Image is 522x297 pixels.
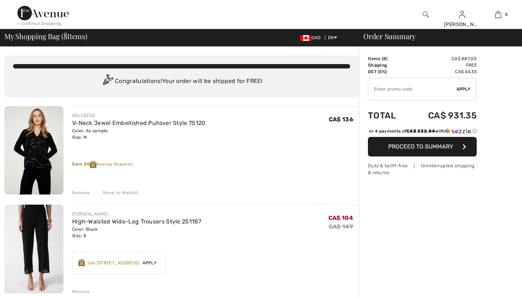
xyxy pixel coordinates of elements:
[408,55,477,62] td: CA$ 887.00
[90,161,96,168] img: Reward-Logo.svg
[72,189,90,196] div: Remove
[368,68,408,75] td: GST (5%)
[408,62,477,68] td: Free
[4,106,63,194] img: V-Neck Jewel Embellished Pullover Style 75120
[369,128,477,134] div: or 4 payments of with
[72,288,90,295] div: Remove
[13,74,350,89] div: Congratulations! Your order will be shipped for FREE!
[459,11,465,18] a: Sign In
[72,226,201,239] div: Color: Black Size: 8
[368,162,477,176] div: Duty & tariff-free | Uninterrupted shipping & returns
[355,33,518,40] div: Order Summary
[423,10,429,19] img: search the website
[329,116,353,123] span: CA$ 136
[328,214,353,221] span: CA$ 104
[72,162,96,167] strong: Earn 30
[78,259,85,266] img: Reward-Logo.svg
[100,74,115,89] img: Congratulation2.svg
[4,205,63,293] img: High-Waisted Wide-Leg Trousers Style 251187
[495,10,501,19] img: My Bag
[72,120,206,126] a: V-Neck Jewel Embellished Pullover Style 75120
[88,260,140,266] div: Use [STREET_ADDRESS]
[72,127,206,141] div: Color: As sample Size: M
[17,20,61,27] div: < Continue Shopping
[505,11,508,18] span: 8
[456,86,471,92] span: Apply
[63,31,67,40] span: 8
[72,211,201,217] div: [PERSON_NAME]
[140,260,160,266] span: Apply
[445,128,471,134] img: Sezzle
[300,35,324,40] span: CAD
[368,137,477,156] button: Proceed to Summary
[368,62,408,68] td: Shipping
[329,223,353,230] s: CA$ 149
[97,189,138,196] div: Move to Wishlist
[17,6,69,20] img: 1ère Avenue
[72,112,206,119] div: DOLCEZZA
[300,35,312,41] img: Canadian Dollar
[408,103,477,128] td: CA$ 931.35
[408,68,477,75] td: CA$ 44.35
[328,35,337,40] span: EN
[72,218,201,225] a: High-Waisted Wide-Leg Trousers Style 251187
[368,78,456,100] input: Promo code
[368,55,408,62] td: Items ( )
[368,128,477,137] div: or 4 payments ofCA$ 232.84withSezzle Click to learn more about Sezzle
[388,143,453,150] span: Proceed to Summary
[72,161,359,168] div: Avenue Rewards
[480,10,516,19] a: 8
[383,56,386,61] span: 8
[406,129,435,134] span: CA$ 232.84
[4,33,87,40] span: My Shopping Bag ( Items)
[459,10,465,19] img: My Info
[444,21,480,28] div: [PERSON_NAME]
[368,103,408,128] td: Total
